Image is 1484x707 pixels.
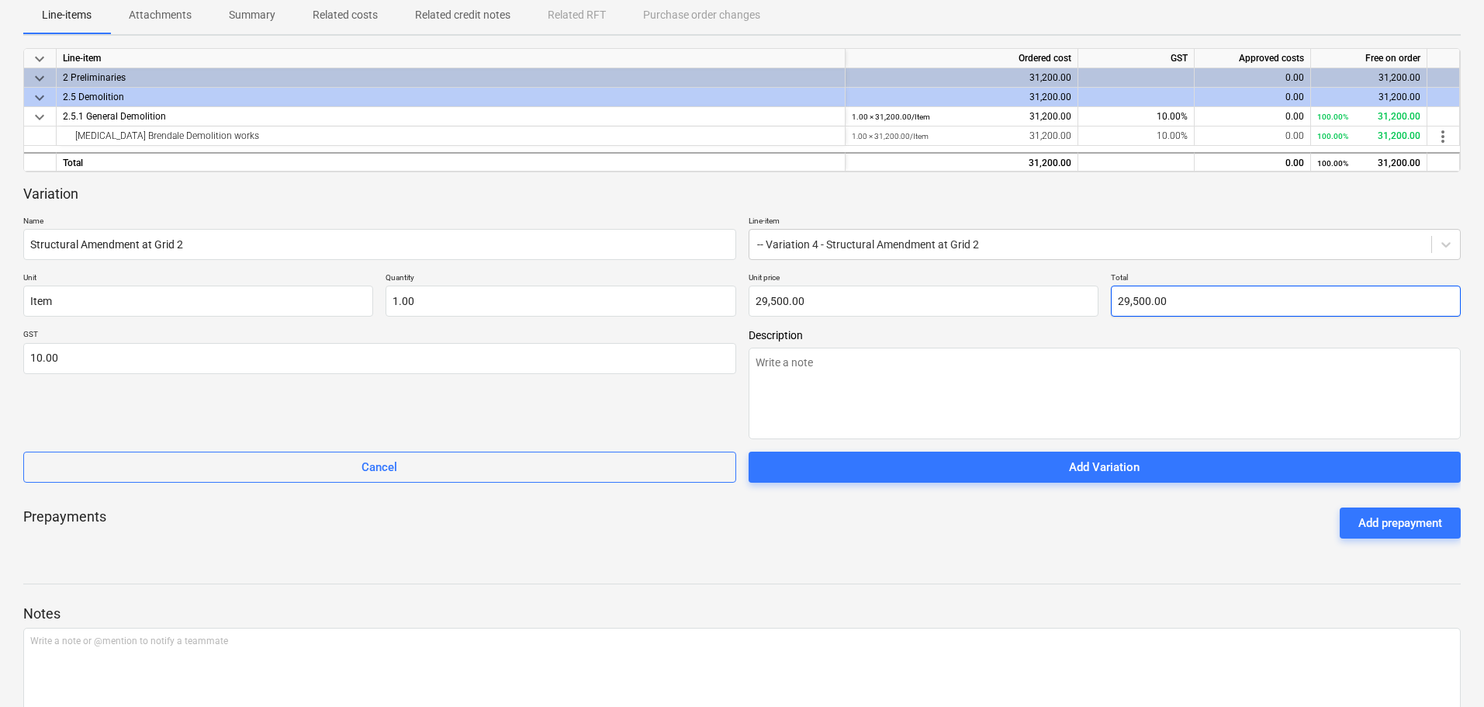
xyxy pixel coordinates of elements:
p: Prepayments [23,508,106,539]
div: Free on order [1311,49,1427,68]
small: 1.00 × 31,200.00 / Item [852,113,930,121]
p: Unit price [749,272,1098,286]
p: Quantity [386,272,735,286]
div: 2 Preliminaries [63,68,839,87]
div: Cancel [361,457,397,477]
p: Name [23,216,736,229]
span: 2.5.1 General Demolition [63,111,166,122]
div: 31,200.00 [852,88,1071,107]
div: 10.00% [1078,126,1195,146]
div: Approved costs [1195,49,1311,68]
p: Related credit notes [415,7,510,23]
p: Notes [23,605,1461,623]
p: Unit [23,272,373,286]
p: Line-items [42,7,92,23]
button: Add Variation [749,452,1462,483]
small: 1.00 × 31,200.00 / Item [852,132,929,140]
p: Variation [23,185,78,203]
div: Iplex Brendale Demolition works [63,126,839,145]
p: Total [1111,272,1461,286]
div: Line-item [57,49,846,68]
div: 31,200.00 [1317,68,1420,88]
span: keyboard_arrow_down [30,50,49,68]
small: 100.00% [1317,113,1348,121]
div: Ordered cost [846,49,1078,68]
p: Line-item [749,216,1462,229]
button: Cancel [23,452,736,483]
div: 10.00% [1078,107,1195,126]
small: 100.00% [1317,132,1348,140]
div: 0.00 [1201,126,1304,146]
p: Summary [229,7,275,23]
div: 31,200.00 [1317,154,1420,173]
iframe: Chat Widget [1406,632,1484,707]
div: 31,200.00 [1317,126,1420,146]
span: more_vert [1434,127,1452,146]
p: GST [23,329,736,342]
div: 31,200.00 [852,154,1071,173]
div: 31,200.00 [852,68,1071,88]
p: Attachments [129,7,192,23]
div: 31,200.00 [1317,88,1420,107]
div: 31,200.00 [852,126,1071,146]
button: Add prepayment [1340,508,1461,539]
div: 31,200.00 [1317,107,1420,126]
div: Total [57,152,846,172]
span: Description [749,329,1462,341]
div: 0.00 [1201,88,1304,107]
small: 100.00% [1317,159,1348,168]
p: Related costs [313,7,378,23]
div: 31,200.00 [852,107,1071,126]
div: Add prepayment [1358,513,1442,533]
div: GST [1078,49,1195,68]
div: 0.00 [1201,107,1304,126]
div: 0.00 [1201,68,1304,88]
span: keyboard_arrow_down [30,88,49,107]
div: 2.5 Demolition [63,88,839,106]
span: keyboard_arrow_down [30,69,49,88]
div: 0.00 [1201,154,1304,173]
div: Add Variation [1069,457,1140,477]
span: keyboard_arrow_down [30,108,49,126]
